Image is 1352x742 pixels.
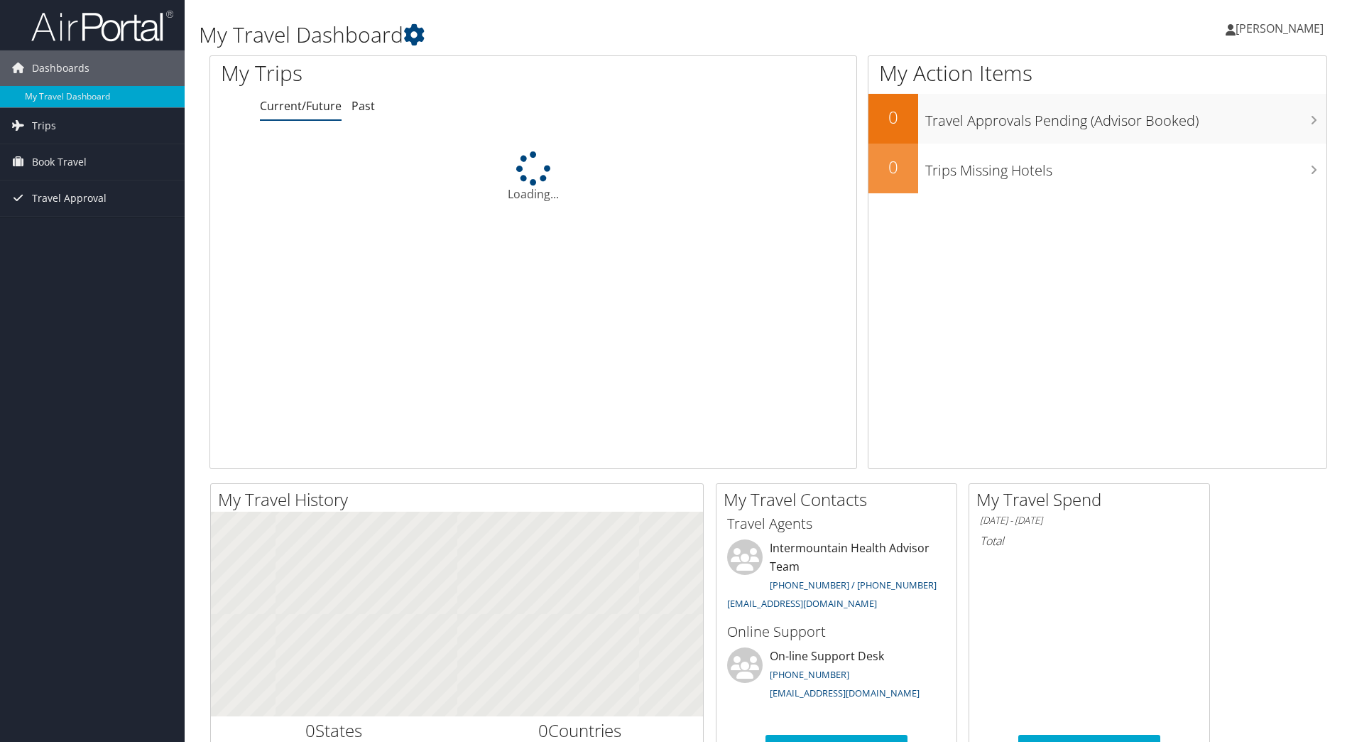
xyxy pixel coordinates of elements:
[305,719,315,742] span: 0
[32,181,107,216] span: Travel Approval
[868,155,918,179] h2: 0
[199,20,958,50] h1: My Travel Dashboard
[727,622,946,642] h3: Online Support
[727,514,946,534] h3: Travel Agents
[976,488,1209,512] h2: My Travel Spend
[32,144,87,180] span: Book Travel
[218,488,703,512] h2: My Travel History
[720,647,953,706] li: On-line Support Desk
[221,58,577,88] h1: My Trips
[32,50,89,86] span: Dashboards
[32,108,56,144] span: Trips
[31,9,173,43] img: airportal-logo.png
[980,514,1199,527] h6: [DATE] - [DATE]
[925,104,1326,131] h3: Travel Approvals Pending (Advisor Booked)
[868,94,1326,144] a: 0Travel Approvals Pending (Advisor Booked)
[868,58,1326,88] h1: My Action Items
[770,687,920,699] a: [EMAIL_ADDRESS][DOMAIN_NAME]
[260,98,342,114] a: Current/Future
[925,154,1326,181] h3: Trips Missing Hotels
[770,668,849,681] a: [PHONE_NUMBER]
[1226,7,1338,50] a: [PERSON_NAME]
[727,597,877,610] a: [EMAIL_ADDRESS][DOMAIN_NAME]
[980,533,1199,549] h6: Total
[351,98,375,114] a: Past
[868,105,918,129] h2: 0
[538,719,548,742] span: 0
[724,488,956,512] h2: My Travel Contacts
[868,144,1326,193] a: 0Trips Missing Hotels
[210,151,856,203] div: Loading...
[720,539,953,615] li: Intermountain Health Advisor Team
[770,579,937,591] a: [PHONE_NUMBER] / [PHONE_NUMBER]
[1236,21,1324,36] span: [PERSON_NAME]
